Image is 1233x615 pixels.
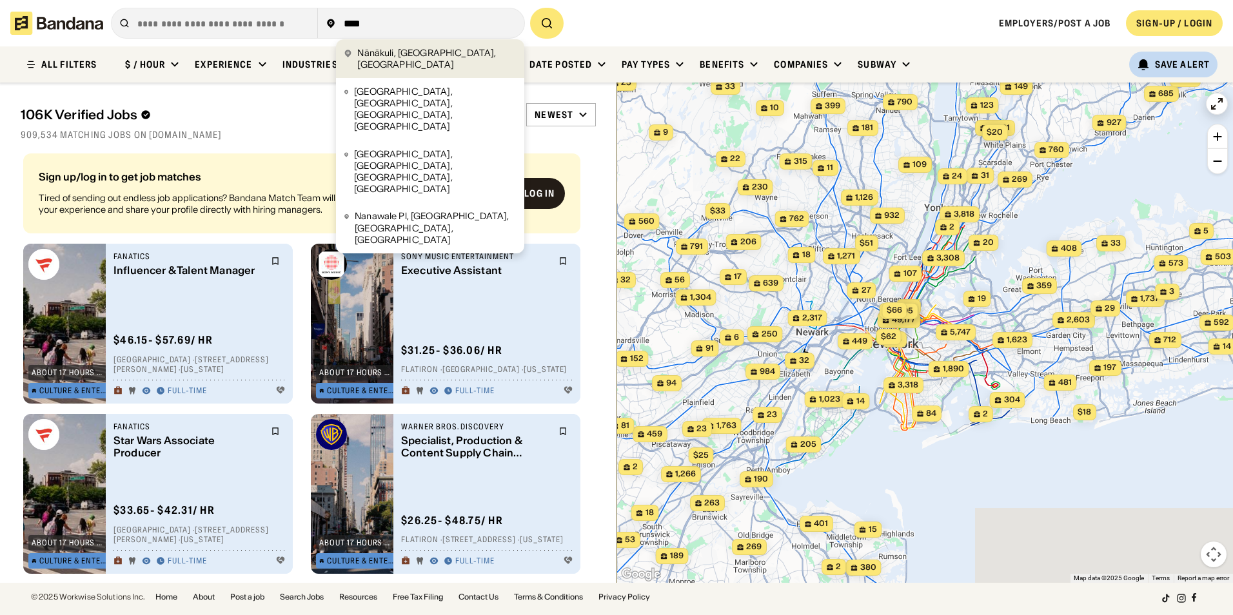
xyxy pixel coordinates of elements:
span: 181 [862,122,873,133]
div: 106K Verified Jobs [21,107,432,122]
span: 81 [621,420,629,431]
div: Executive Assistant [401,264,551,277]
span: 14 [1223,341,1231,352]
div: Benefits [700,59,744,70]
div: Fanatics [113,422,263,432]
div: about 17 hours ago [32,539,106,547]
span: 359 [1036,280,1052,291]
span: 23 [767,409,777,420]
span: 1,266 [675,469,696,480]
a: Contact Us [459,593,498,601]
span: 152 [630,353,644,364]
span: 449 [852,336,867,347]
span: 380 [860,562,876,573]
div: Sony Music Entertainment [401,251,551,262]
span: 24 [952,171,962,182]
span: $62 [881,331,896,341]
div: Experience [195,59,252,70]
span: 250 [762,329,778,340]
div: Nanawale Pl, [GEOGRAPHIC_DATA], [GEOGRAPHIC_DATA], [GEOGRAPHIC_DATA] [355,210,517,246]
div: Star Wars Associate Producer [113,434,263,459]
span: 23 [696,424,707,434]
img: Sony Music Entertainment logo [316,249,347,280]
span: 1,763 [716,420,736,431]
span: 84 [926,408,936,419]
div: Flatiron · [GEOGRAPHIC_DATA] · [US_STATE] [401,365,573,375]
span: 230 [752,182,768,193]
img: Google [620,566,662,583]
span: 2,317 [802,313,822,324]
span: 6 [734,332,739,343]
span: 399 [825,101,840,112]
span: 269 [1012,174,1027,185]
div: grid [21,148,596,583]
div: $ 26.25 - $48.75 / hr [401,514,503,527]
span: 10 [770,102,779,113]
span: 2 [911,302,916,313]
a: Open this area in Google Maps (opens a new window) [620,566,662,583]
span: 32 [799,355,809,366]
span: 31 [981,170,989,181]
img: Warner Bros. Discovery logo [316,419,347,450]
span: 560 [638,216,655,227]
span: 19 [978,293,986,304]
div: Flatiron · [STREET_ADDRESS] · [US_STATE] [401,535,573,545]
span: 5 [1203,226,1208,237]
span: $25 [693,450,709,460]
div: Culture & Entertainment [39,387,106,395]
div: SIGN-UP / LOGIN [1136,17,1212,29]
span: $33 [710,206,725,215]
div: Influencer & Talent Manager [113,264,263,277]
span: 401 [814,518,828,529]
span: 791 [690,241,703,252]
div: Industries [282,59,338,70]
img: Fanatics logo [28,249,59,280]
span: 205 [800,439,816,450]
span: 1,890 [943,364,964,375]
a: Terms & Conditions [514,593,583,601]
div: Full-time [168,386,207,396]
span: 29 [1105,303,1115,314]
span: 190 [754,474,768,485]
div: Pay Types [622,59,670,70]
span: $66 [887,305,902,315]
span: 984 [760,366,775,377]
span: 33 [1110,238,1121,249]
div: about 17 hours ago [319,539,393,547]
span: 18 [802,249,811,260]
div: [GEOGRAPHIC_DATA], [GEOGRAPHIC_DATA], [GEOGRAPHIC_DATA], [GEOGRAPHIC_DATA] [354,148,517,195]
a: Home [155,593,177,601]
span: 5,747 [950,327,971,338]
span: 197 [1103,362,1116,373]
span: 1,023 [819,394,840,405]
div: Full-time [455,386,495,396]
span: 49,177 [892,315,916,326]
div: Companies [774,59,828,70]
span: Map data ©2025 Google [1074,574,1144,581]
span: 2,603 [1067,315,1090,326]
div: about 17 hours ago [32,369,106,376]
div: Culture & Entertainment [39,557,106,565]
div: Warner Bros. Discovery [401,422,551,432]
span: 3,308 [936,253,960,264]
span: 56 [675,275,685,286]
div: Newest [535,109,573,121]
div: [GEOGRAPHIC_DATA] · [STREET_ADDRESS][PERSON_NAME] · [US_STATE] [113,525,285,545]
a: Privacy Policy [598,593,650,601]
span: 9 [663,127,668,138]
span: 14 [856,396,865,407]
span: 263 [704,498,720,509]
span: 27 [862,285,871,296]
a: Employers/Post a job [999,17,1110,29]
div: Full-time [455,556,495,567]
span: 109 [912,159,927,170]
img: Fanatics logo [28,419,59,450]
div: [GEOGRAPHIC_DATA] · [STREET_ADDRESS][PERSON_NAME] · [US_STATE] [113,355,285,375]
span: 1,304 [690,292,711,303]
div: Culture & Entertainment [327,557,394,565]
span: 18 [646,507,654,518]
div: ALL FILTERS [41,60,97,69]
span: 573 [1169,258,1183,269]
span: 32 [620,275,631,286]
div: Nānākuli, [GEOGRAPHIC_DATA], [GEOGRAPHIC_DATA] [357,47,517,70]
